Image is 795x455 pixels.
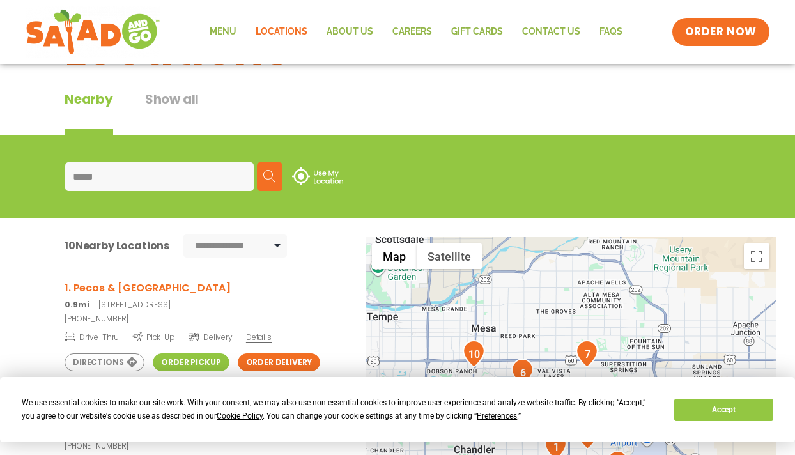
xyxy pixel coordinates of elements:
a: ORDER NOW [672,18,769,46]
div: Nearby [65,89,113,135]
span: Drive-Thru [65,330,119,343]
a: [PHONE_NUMBER] [65,313,339,325]
span: 10 [65,238,75,253]
button: Toggle fullscreen view [744,243,769,269]
span: Pick-Up [132,330,175,343]
a: GIFT CARDS [442,17,513,47]
p: [STREET_ADDRESS] [65,299,339,311]
button: Show all [145,89,199,135]
a: 1. Pecos & [GEOGRAPHIC_DATA] 0.9mi[STREET_ADDRESS] [65,280,339,311]
img: search.svg [263,170,276,183]
a: Order Delivery [238,353,321,371]
img: new-SAG-logo-768×292 [26,6,160,58]
a: Menu [200,17,246,47]
a: Order Pickup [153,353,229,371]
a: About Us [317,17,383,47]
a: Contact Us [513,17,590,47]
div: 10 [463,340,485,367]
div: 6 [511,359,534,386]
a: FAQs [590,17,632,47]
nav: Menu [200,17,632,47]
button: Accept [674,399,773,421]
div: We use essential cookies to make our site work. With your consent, we may also use non-essential ... [22,396,659,423]
a: Drive-Thru Pick-Up Delivery Details [65,327,339,343]
span: Delivery [189,332,233,343]
a: Directions [65,353,144,371]
strong: 0.9mi [65,299,89,310]
a: [PHONE_NUMBER] [65,440,339,452]
div: Tabbed content [65,89,231,135]
img: use-location.svg [292,167,343,185]
div: Nearby Locations [65,238,169,254]
a: Careers [383,17,442,47]
span: Preferences [477,412,517,420]
span: Cookie Policy [217,412,263,420]
button: Show street map [372,243,417,269]
span: ORDER NOW [685,24,757,40]
div: 7 [576,340,598,367]
button: Show satellite imagery [417,243,482,269]
span: Details [246,332,272,343]
a: Locations [246,17,317,47]
h3: 1. Pecos & [GEOGRAPHIC_DATA] [65,280,339,296]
